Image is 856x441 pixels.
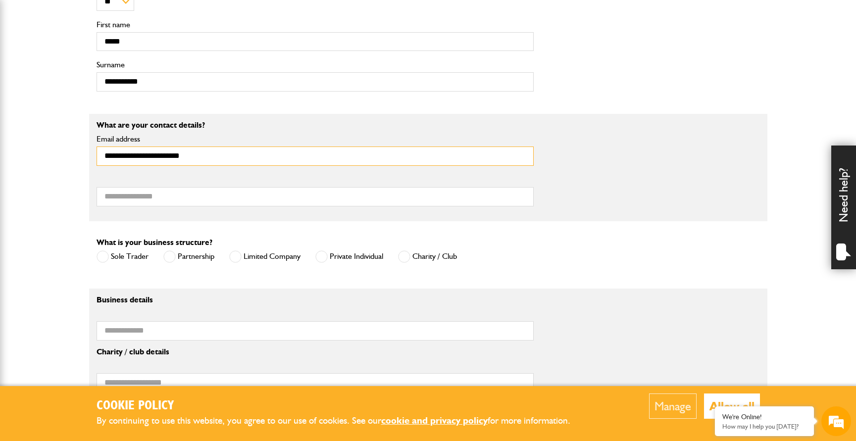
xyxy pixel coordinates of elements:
[722,423,806,430] p: How may I help you today?
[97,348,534,356] p: Charity / club details
[97,296,534,304] p: Business details
[722,413,806,421] div: We're Online!
[17,55,42,69] img: d_20077148190_company_1631870298795_20077148190
[13,150,181,172] input: Enter your phone number
[135,305,180,318] em: Start Chat
[229,250,301,263] label: Limited Company
[13,92,181,113] input: Enter your last name
[831,146,856,269] div: Need help?
[97,135,534,143] label: Email address
[51,55,166,68] div: Chat with us now
[13,179,181,296] textarea: Type your message and hit 'Enter'
[97,239,212,246] label: What is your business structure?
[97,61,534,69] label: Surname
[162,5,186,29] div: Minimize live chat window
[381,415,488,426] a: cookie and privacy policy
[398,250,457,263] label: Charity / Club
[13,121,181,143] input: Enter your email address
[704,393,760,419] button: Allow all
[97,250,149,263] label: Sole Trader
[315,250,383,263] label: Private Individual
[97,21,534,29] label: First name
[97,121,534,129] p: What are your contact details?
[649,393,697,419] button: Manage
[163,250,214,263] label: Partnership
[97,413,587,429] p: By continuing to use this website, you agree to our use of cookies. See our for more information.
[97,398,587,414] h2: Cookie Policy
